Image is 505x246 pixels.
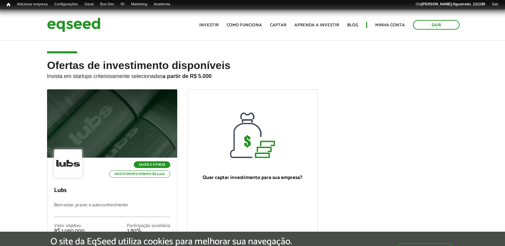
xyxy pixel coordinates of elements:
[7,2,10,7] span: Início
[117,2,128,7] a: RI
[151,2,174,7] a: Academia
[127,228,170,234] div: 7,80%
[488,2,502,7] a: Sair
[194,175,310,181] p: Quer captar investimento para sua empresa?
[347,23,358,27] a: Blog
[54,224,85,228] div: Valor objetivo
[51,2,81,7] a: Configurações
[128,2,151,7] a: Marketing
[375,23,405,27] a: Minha conta
[270,23,286,27] a: Captar
[47,60,458,89] h2: Ofertas de investimento disponíveis
[47,16,100,34] img: EqSeed
[54,203,170,217] p: Bem-estar, prazer e autoconhecimento
[163,73,212,79] strong: a partir de R$ 5.000
[97,2,117,7] a: Bus Dev
[227,23,262,27] a: Como funciona
[127,224,170,228] div: Participação societária
[3,2,14,8] a: Início
[109,170,170,178] p: Investimento mínimo: R$ 5.000
[199,23,219,27] a: Investir
[81,2,97,7] a: Geral
[54,228,85,234] div: R$ 1.060.000
[421,2,485,6] strong: [PERSON_NAME].figueiredo_121199
[413,20,460,30] a: Sair
[47,71,458,79] p: Invista em startups criteriosamente selecionadas
[412,2,488,7] a: Olá[PERSON_NAME].figueiredo_121199
[14,2,51,7] a: Adicionar empresa
[54,187,170,194] p: Lubs
[134,161,170,168] p: Saúde e Fitness
[294,23,339,27] a: Aprenda a investir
